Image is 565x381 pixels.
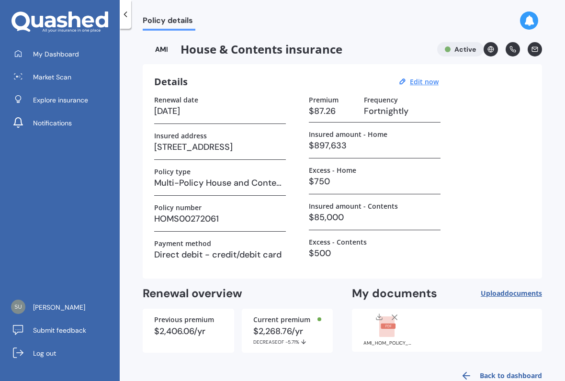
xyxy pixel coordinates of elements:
[33,72,71,82] span: Market Scan
[285,339,299,345] span: -5.71%
[309,138,441,153] h3: $897,633
[7,67,120,87] a: Market Scan
[352,286,437,301] h2: My documents
[154,212,286,226] h3: HOMS00272061
[154,316,223,323] div: Previous premium
[364,96,398,104] label: Frequency
[309,202,398,210] label: Insured amount - Contents
[154,104,286,118] h3: [DATE]
[481,286,542,301] button: Uploaddocuments
[33,118,72,128] span: Notifications
[309,130,387,138] label: Insured amount - Home
[410,77,439,86] u: Edit now
[253,327,322,345] div: $2,268.76/yr
[309,166,356,174] label: Excess - Home
[309,238,367,246] label: Excess - Contents
[154,327,223,336] div: $2,406.06/yr
[143,42,181,56] img: AMI-text-1.webp
[154,176,286,190] h3: Multi-Policy House and Contents
[309,174,441,189] h3: $750
[7,321,120,340] a: Submit feedback
[33,325,86,335] span: Submit feedback
[33,348,56,358] span: Log out
[505,289,542,298] span: documents
[309,104,356,118] h3: $87.26
[154,96,198,104] label: Renewal date
[7,45,120,64] a: My Dashboard
[364,104,441,118] h3: Fortnightly
[7,113,120,133] a: Notifications
[143,286,333,301] h2: Renewal overview
[33,95,88,105] span: Explore insurance
[7,90,120,110] a: Explore insurance
[11,300,25,314] img: 8a99e2496d3e21dda05ac77e9ca5ed0c
[253,339,285,345] span: DECREASE OF
[154,140,286,154] h3: [STREET_ADDRESS]
[309,246,441,260] h3: $500
[154,132,207,140] label: Insured address
[407,78,441,86] button: Edit now
[253,316,322,323] div: Current premium
[154,247,286,262] h3: Direct debit - credit/debit card
[143,16,195,29] span: Policy details
[154,168,191,176] label: Policy type
[154,76,188,88] h3: Details
[154,203,202,212] label: Policy number
[154,239,211,247] label: Payment method
[33,303,85,312] span: [PERSON_NAME]
[7,344,120,363] a: Log out
[481,290,542,297] span: Upload
[7,298,120,317] a: [PERSON_NAME]
[33,49,79,59] span: My Dashboard
[363,341,411,346] div: AMI_HOM_POLICY_SCHEDULE_HOMA01570055_20250821150406803.pdf
[309,96,339,104] label: Premium
[309,210,441,224] h3: $85,000
[143,42,429,56] span: House & Contents insurance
